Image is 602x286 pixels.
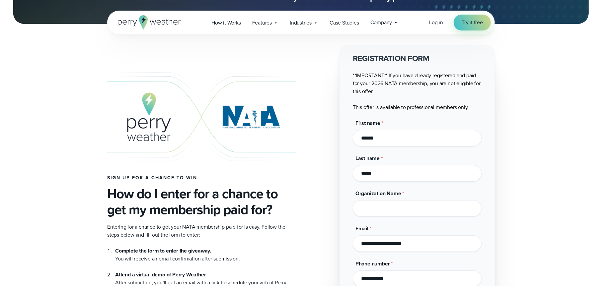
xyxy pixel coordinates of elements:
span: Log in [429,19,443,26]
li: You will receive an email confirmation after submission. [115,247,296,263]
span: Company [370,19,392,27]
p: Entering for a chance to get your NATA membership paid for is easy. Follow the steps below and fi... [107,223,296,239]
strong: Complete the form to enter the giveaway. [115,247,211,255]
h4: Sign up for a chance to win [107,175,296,181]
span: How it Works [211,19,241,27]
a: Try it free [454,15,491,30]
span: Industries [290,19,312,27]
a: Log in [429,19,443,27]
span: Phone number [355,260,390,267]
span: Features [252,19,272,27]
span: Case Studies [330,19,359,27]
span: Last name [355,154,380,162]
strong: Attend a virtual demo of Perry Weather [115,271,206,278]
h3: How do I enter for a chance to get my membership paid for? [107,186,296,218]
span: First name [355,119,380,127]
span: Organization Name [355,190,401,197]
strong: REGISTRATION FORM [353,52,430,64]
a: Case Studies [324,16,365,29]
div: **IMPORTANT** If you have already registered and paid for your 2026 NATA membership, you are not ... [353,53,482,111]
span: Try it free [462,19,483,27]
a: How it Works [206,16,247,29]
span: Email [355,225,368,232]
